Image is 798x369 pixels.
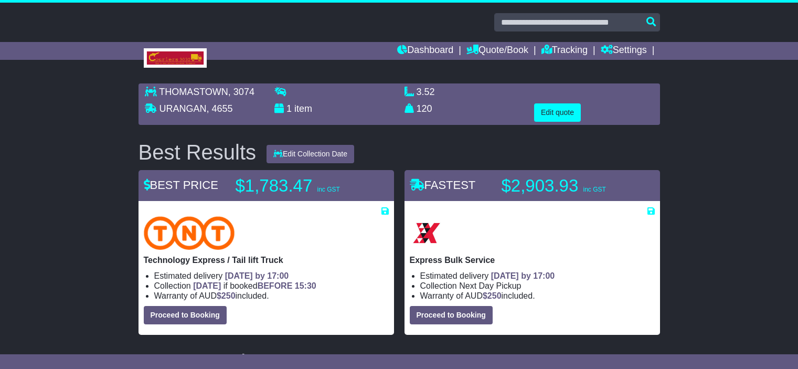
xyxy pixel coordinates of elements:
span: URANGAN [159,103,207,114]
span: 1 [286,103,292,114]
span: $ [483,291,502,300]
a: Quote/Book [466,42,528,60]
span: Next Day Pickup [459,281,521,290]
button: Proceed to Booking [410,306,493,324]
button: Proceed to Booking [144,306,227,324]
span: 120 [417,103,432,114]
span: $ [217,291,236,300]
a: Dashboard [397,42,453,60]
p: $2,903.93 [502,175,633,196]
p: Technology Express / Tail lift Truck [144,255,389,265]
li: Collection [154,281,389,291]
span: inc GST [317,186,339,193]
button: Edit quote [534,103,581,122]
span: 250 [221,291,236,300]
a: Tracking [541,42,588,60]
li: Estimated delivery [420,271,655,281]
span: [DATE] by 17:00 [225,271,289,280]
span: inc GST [583,186,605,193]
li: Warranty of AUD included. [154,291,389,301]
div: Best Results [133,141,262,164]
span: 250 [487,291,502,300]
span: 15:30 [295,281,316,290]
span: THOMASTOWN [159,87,228,97]
span: , 4655 [207,103,233,114]
span: item [294,103,312,114]
p: $1,783.47 [236,175,367,196]
li: Collection [420,281,655,291]
img: Border Express: Express Bulk Service [410,216,443,250]
p: Express Bulk Service [410,255,655,265]
span: if booked [193,281,316,290]
span: 3.52 [417,87,435,97]
span: FASTEST [410,178,476,192]
button: Edit Collection Date [267,145,354,163]
img: TNT Domestic: Technology Express / Tail lift Truck [144,216,235,250]
span: [DATE] by 17:00 [491,271,555,280]
span: BEST PRICE [144,178,218,192]
span: , 3074 [228,87,254,97]
a: Settings [601,42,647,60]
li: Warranty of AUD included. [420,291,655,301]
li: Estimated delivery [154,271,389,281]
span: [DATE] [193,281,221,290]
span: BEFORE [258,281,293,290]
